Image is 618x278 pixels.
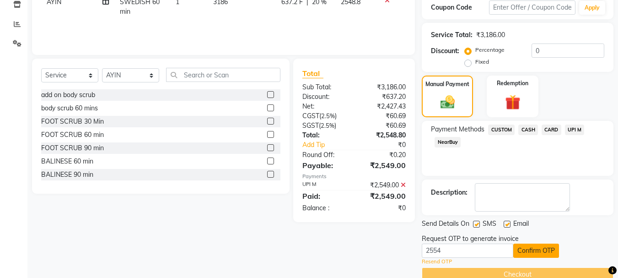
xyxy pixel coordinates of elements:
div: Balance : [296,203,354,213]
img: _cash.svg [436,94,459,110]
div: body scrub 60 mins [41,104,98,113]
span: Total [302,69,323,78]
span: SGST [302,121,319,130]
button: Confirm OTP [513,244,559,258]
div: BALINESE 60 min [41,157,93,166]
label: Fixed [475,58,489,66]
button: Apply [579,1,605,15]
span: NearBuy [435,137,461,147]
div: ( ) [296,121,354,131]
span: CGST [302,112,319,120]
label: Redemption [497,79,528,87]
div: Net: [296,102,354,111]
div: Discount: [431,46,459,56]
div: ( ) [296,111,354,121]
span: CASH [518,125,538,135]
div: ₹3,186.00 [476,30,505,40]
div: Service Total: [431,30,473,40]
span: SMS [483,219,496,230]
span: Send Details On [422,219,469,230]
span: UPI M [565,125,585,135]
div: ₹2,548.80 [354,131,413,140]
div: Coupon Code [431,3,489,12]
div: ₹2,549.00 [354,191,413,202]
span: CUSTOM [488,125,515,135]
div: Request OTP to generate invoice [422,234,519,244]
div: ₹2,549.00 [354,160,413,171]
span: 2.5% [321,122,334,129]
div: ₹3,186.00 [354,82,413,92]
div: ₹2,549.00 [354,180,413,190]
div: Sub Total: [296,82,354,92]
span: CARD [542,125,561,135]
div: Payments [302,173,406,180]
span: Payment Methods [431,125,484,134]
div: ₹0 [354,203,413,213]
div: FOOT SCRUB 30 Min [41,117,104,126]
div: Total: [296,131,354,140]
div: ₹637.20 [354,92,413,102]
img: _gift.svg [500,93,525,112]
div: BALINESE 90 min [41,170,93,180]
div: Description: [431,188,468,197]
div: ₹60.69 [354,121,413,131]
span: Email [513,219,529,230]
div: UPI M [296,180,354,190]
div: FOOT SCRUB 90 min [41,143,104,153]
div: Round Off: [296,150,354,160]
input: Search or Scan [166,68,280,82]
label: Manual Payment [425,80,469,88]
a: Resend OTP [422,258,452,266]
a: Add Tip [296,140,364,150]
input: Enter Offer / Coupon Code [489,0,575,15]
div: Discount: [296,92,354,102]
label: Percentage [475,46,505,54]
span: 2.5% [321,112,335,120]
div: Paid: [296,191,354,202]
input: Enter OTP [422,244,513,258]
div: add on body scrub [41,90,95,100]
div: ₹0 [364,140,413,150]
div: ₹0.20 [354,150,413,160]
div: ₹2,427.43 [354,102,413,111]
div: Payable: [296,160,354,171]
div: ₹60.69 [354,111,413,121]
div: FOOT SCRUB 60 min [41,130,104,140]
